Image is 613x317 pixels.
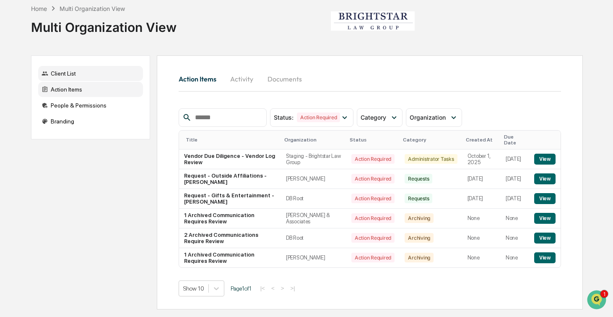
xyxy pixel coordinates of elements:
[351,154,395,164] div: Action Required
[8,93,56,100] div: Past conversations
[8,189,15,195] div: 🔎
[261,69,309,89] button: Documents
[38,64,138,73] div: Start new chat
[405,253,434,262] div: Archiving
[281,169,346,189] td: [PERSON_NAME]
[26,137,68,144] span: [PERSON_NAME]
[297,113,340,122] div: Action Required
[281,149,346,169] td: Staging - Brightstar Law Group
[274,114,294,121] span: Status :
[59,208,101,215] a: Powered byPylon
[281,189,346,209] td: DB Root
[5,168,57,183] a: 🖐️Preclearance
[5,184,56,199] a: 🔎Data Lookup
[281,209,346,228] td: [PERSON_NAME] & Associates
[143,67,153,77] button: Start new chat
[462,248,501,267] td: None
[18,64,33,79] img: 8933085812038_c878075ebb4cc5468115_72.jpg
[8,106,22,120] img: Mark Michael Astarita
[70,137,73,144] span: •
[179,248,281,267] td: 1 Archived Communication Requires Review
[501,209,529,228] td: None
[288,285,297,292] button: >|
[351,213,395,223] div: Action Required
[38,114,143,129] div: Branding
[258,285,268,292] button: |<
[179,69,561,89] div: activity tabs
[331,11,415,31] img: Brightstar Law Group
[501,228,529,248] td: None
[350,137,396,143] div: Status
[69,172,104,180] span: Attestations
[501,169,529,189] td: [DATE]
[8,18,153,31] p: How can we help?
[534,193,556,204] button: View
[501,189,529,209] td: [DATE]
[405,233,434,243] div: Archiving
[501,149,529,169] td: [DATE]
[462,228,501,248] td: None
[405,154,457,164] div: Administrator Tasks
[83,208,101,215] span: Pylon
[57,168,107,183] a: 🗄️Attestations
[284,137,343,143] div: Organization
[361,114,386,121] span: Category
[278,285,287,292] button: >
[8,64,23,79] img: 1746055101610-c473b297-6a78-478c-a979-82029cc54cd1
[462,149,501,169] td: October 1, 2025
[17,115,23,121] img: 1746055101610-c473b297-6a78-478c-a979-82029cc54cd1
[179,69,223,89] button: Action Items
[8,129,22,142] img: Cece Ferraez
[38,73,115,79] div: We're available if you need us!
[26,114,68,121] span: [PERSON_NAME]
[403,137,459,143] div: Category
[410,114,446,121] span: Organization
[17,188,53,196] span: Data Lookup
[405,194,432,203] div: Requests
[281,248,346,267] td: [PERSON_NAME]
[586,289,609,312] iframe: Open customer support
[281,228,346,248] td: DB Root
[462,209,501,228] td: None
[179,209,281,228] td: 1 Archived Communication Requires Review
[223,69,261,89] button: Activity
[351,174,395,183] div: Action Required
[534,154,556,165] button: View
[8,173,15,179] div: 🖐️
[351,253,395,262] div: Action Required
[504,134,526,146] div: Due Date
[61,173,68,179] div: 🗄️
[31,5,47,12] div: Home
[179,149,281,169] td: Vendor Due Diligence - Vendor Log Review
[38,82,143,97] div: Action Items
[462,169,501,189] td: [DATE]
[31,13,177,35] div: Multi Organization View
[405,174,432,183] div: Requests
[179,228,281,248] td: 2 Archived Communications Require Review
[74,137,91,144] span: [DATE]
[231,285,252,292] span: Page 1 of 1
[534,252,556,263] button: View
[38,66,143,81] div: Client List
[351,233,395,243] div: Action Required
[17,172,54,180] span: Preclearance
[405,213,434,223] div: Archiving
[60,5,125,12] div: Multi Organization View
[534,213,556,224] button: View
[501,248,529,267] td: None
[179,189,281,209] td: Request - Gifts & Entertainment - [PERSON_NAME]
[534,173,556,184] button: View
[179,169,281,189] td: Request - Outside Affiliations - [PERSON_NAME]
[38,98,143,113] div: People & Permissions
[466,137,497,143] div: Created At
[534,233,556,244] button: View
[70,114,73,121] span: •
[351,194,395,203] div: Action Required
[186,137,278,143] div: Title
[130,92,153,102] button: See all
[74,114,91,121] span: [DATE]
[462,189,501,209] td: [DATE]
[269,285,277,292] button: <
